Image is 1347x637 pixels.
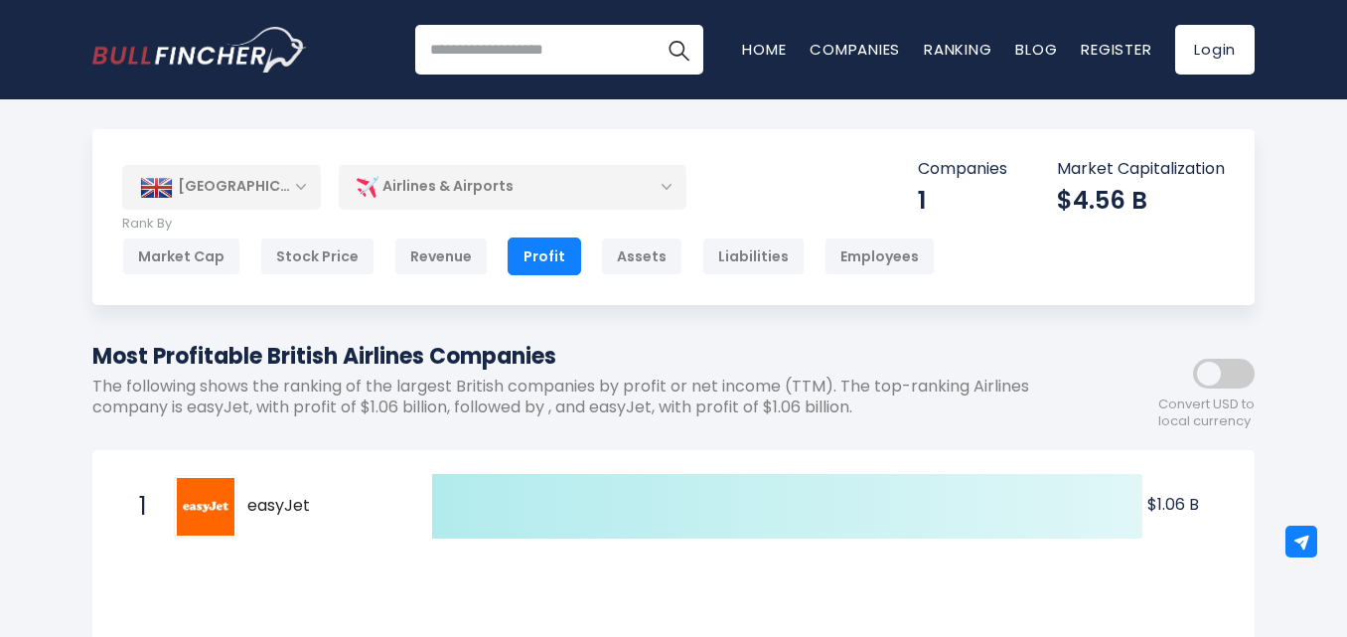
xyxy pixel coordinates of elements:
div: Revenue [394,238,488,275]
div: Liabilities [702,238,805,275]
a: Ranking [924,39,991,60]
div: Market Cap [122,238,240,275]
a: Home [742,39,786,60]
div: [GEOGRAPHIC_DATA] [122,165,321,209]
img: easyJet [177,478,234,536]
p: Companies [918,159,1007,180]
button: Search [654,25,703,75]
span: easyJet [247,496,397,517]
text: $1.06 B [1147,493,1199,516]
div: Stock Price [260,238,374,275]
a: Go to homepage [92,27,306,73]
div: $4.56 B [1057,185,1225,216]
div: Airlines & Airports [339,164,686,210]
p: Market Capitalization [1057,159,1225,180]
a: Login [1175,25,1255,75]
div: 1 [918,185,1007,216]
div: Profit [508,238,581,275]
span: 1 [129,490,149,524]
span: Convert USD to local currency [1158,397,1255,430]
a: Register [1081,39,1151,60]
div: Assets [601,238,682,275]
a: Companies [810,39,900,60]
h1: Most Profitable British Airlines Companies [92,340,1076,373]
img: Bullfincher logo [92,27,307,73]
div: Employees [824,238,935,275]
a: Blog [1015,39,1057,60]
p: Rank By [122,216,935,233]
p: The following shows the ranking of the largest British companies by profit or net income (TTM). T... [92,377,1076,418]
